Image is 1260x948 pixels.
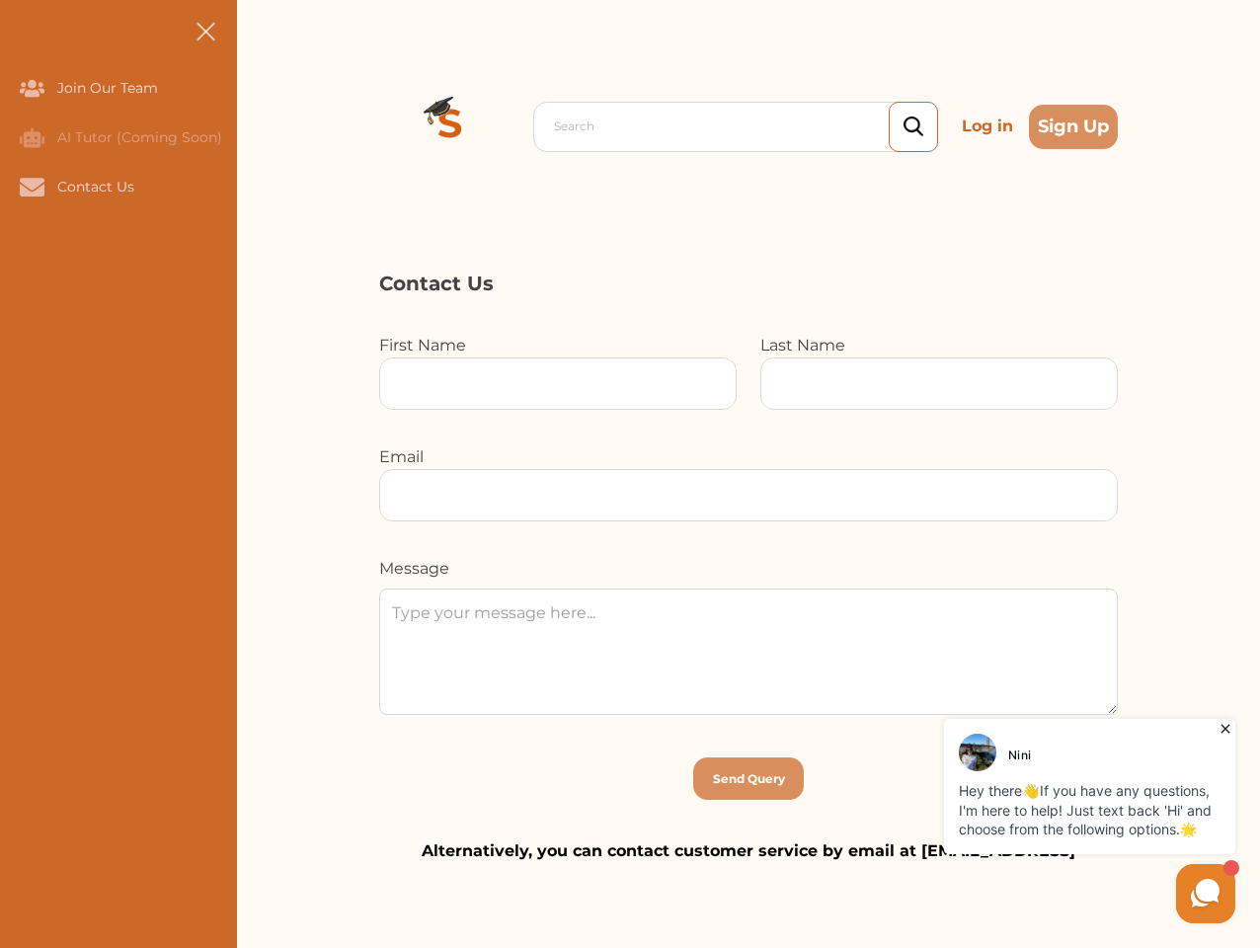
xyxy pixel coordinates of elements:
[954,107,1021,146] p: Log in
[904,117,923,137] img: search_icon
[693,757,804,800] button: [object Object]
[713,770,785,788] p: Send Query
[379,269,1118,298] p: Contact Us
[760,336,845,355] label: Last Name
[1029,105,1118,149] button: Sign Up
[379,55,521,197] img: Logo
[379,559,449,578] label: Message
[379,336,466,355] label: First Name
[379,839,1118,863] p: Alternatively, you can contact customer service by email at [EMAIL_ADDRESS]
[939,714,1240,928] iframe: HelpCrunch
[379,447,424,466] label: Email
